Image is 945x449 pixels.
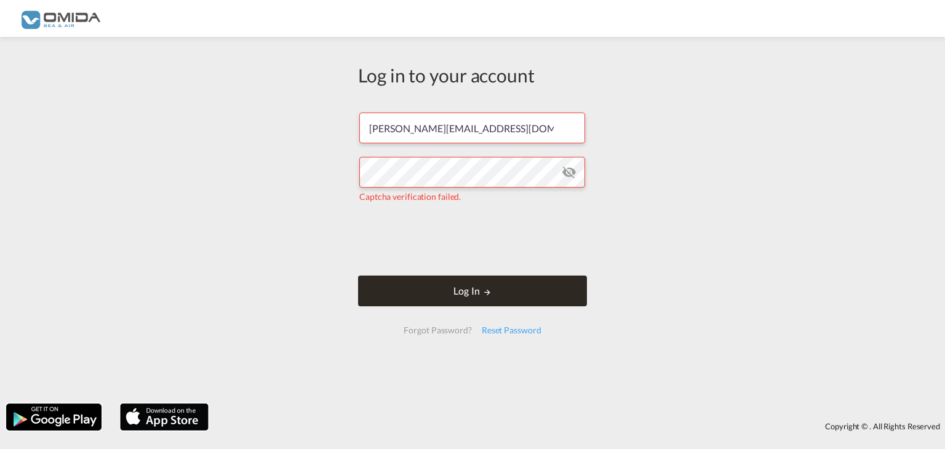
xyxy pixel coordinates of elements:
img: 459c566038e111ed959c4fc4f0a4b274.png [18,5,102,33]
iframe: reCAPTCHA [379,215,566,263]
div: Copyright © . All Rights Reserved [215,416,945,437]
button: LOGIN [358,276,587,306]
div: Log in to your account [358,62,587,88]
input: Enter email/phone number [359,113,585,143]
md-icon: icon-eye-off [562,165,576,180]
img: apple.png [119,402,210,432]
div: Forgot Password? [399,319,476,341]
img: google.png [5,402,103,432]
span: Captcha verification failed. [359,191,461,202]
div: Reset Password [477,319,546,341]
